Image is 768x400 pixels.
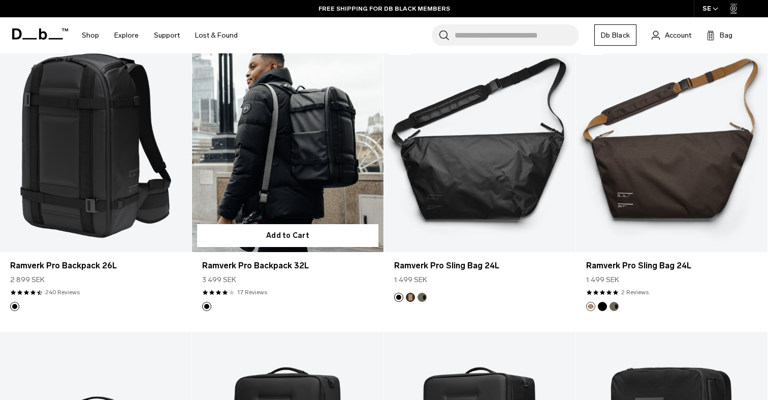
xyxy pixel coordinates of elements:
a: Db Black [594,24,636,46]
button: Black Out [10,302,19,311]
span: 2 899 SEK [10,274,45,285]
button: Add to Cart [197,224,378,247]
span: 1 499 SEK [394,274,427,285]
a: Ramverk Pro Backpack 26L [10,260,181,272]
a: Lost & Found [195,17,238,53]
a: Ramverk Pro Backpack 32L [202,260,373,272]
a: 17 reviews [237,288,267,297]
span: 1 499 SEK [586,274,619,285]
button: Black Out [202,302,211,311]
a: Account [652,29,691,41]
button: Forest Green [418,293,427,302]
a: Explore [114,17,139,53]
a: Shop [82,17,99,53]
button: Espresso [586,302,595,311]
a: 2 reviews [621,288,649,297]
button: Espresso [406,293,415,302]
button: Forest Green [610,302,619,311]
button: Bag [707,29,732,41]
button: Black Out [598,302,607,311]
a: Ramverk Pro Sling Bag 24L [394,260,565,272]
span: Bag [720,30,732,41]
a: Ramverk Pro Backpack 32L [192,39,383,252]
a: Ramverk Pro Sling Bag 24L [586,260,757,272]
span: 3 499 SEK [202,274,236,285]
nav: Main Navigation [74,17,245,53]
a: Ramverk Pro Sling Bag 24L [576,39,767,252]
a: FREE SHIPPING FOR DB BLACK MEMBERS [318,4,450,13]
a: Support [154,17,180,53]
span: Account [665,30,691,41]
a: 240 reviews [45,288,80,297]
a: Ramverk Pro Sling Bag 24L [384,39,575,252]
button: Black Out [394,293,403,302]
